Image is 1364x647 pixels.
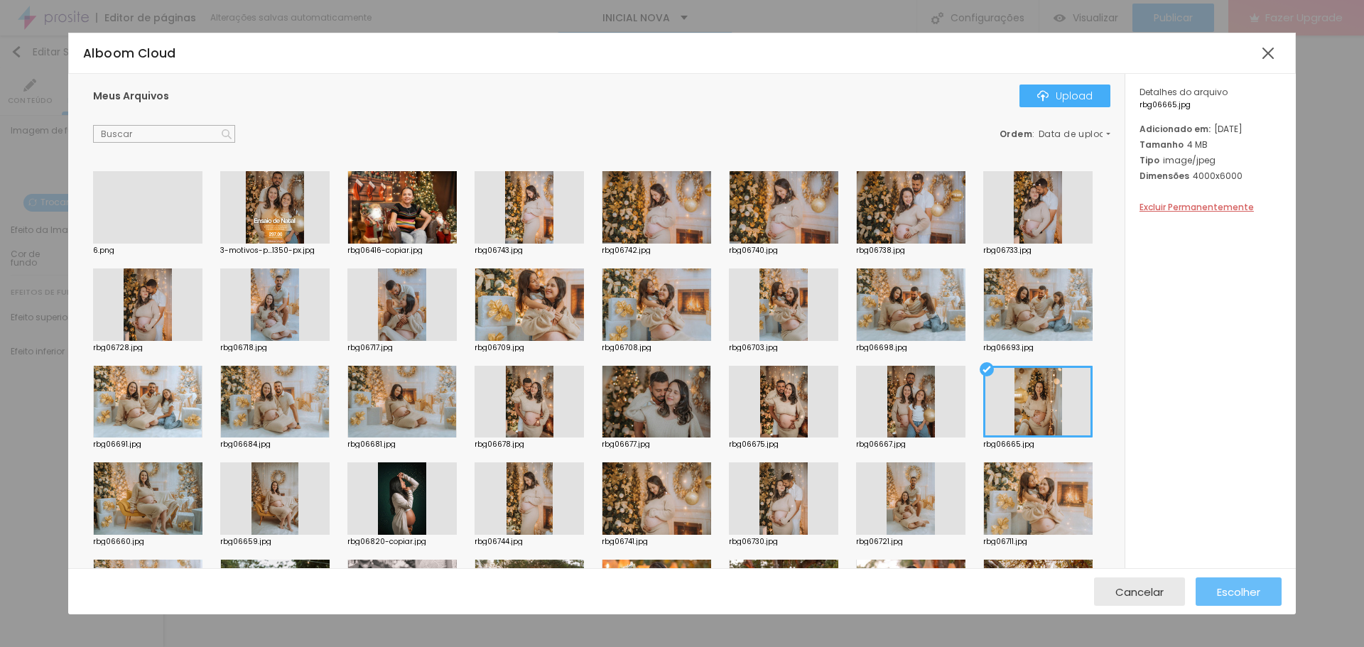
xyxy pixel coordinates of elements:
[729,441,838,448] div: rbg06675.jpg
[1115,586,1164,598] span: Cancelar
[856,441,965,448] div: rbg06667.jpg
[983,538,1093,545] div: rbg06711.jpg
[1000,130,1110,138] div: :
[856,247,965,254] div: rbg06738.jpg
[93,125,235,143] input: Buscar
[1217,586,1260,598] span: Escolher
[1000,128,1033,140] span: Ordem
[1140,123,1211,135] span: Adicionado em:
[93,344,202,352] div: rbg06728.jpg
[475,247,584,254] div: rbg06743.jpg
[602,247,711,254] div: rbg06742.jpg
[856,344,965,352] div: rbg06698.jpg
[1140,86,1228,98] span: Detalhes do arquivo
[347,247,457,254] div: rbg06416-copiar.jpg
[222,129,232,139] img: Icone
[1140,170,1189,182] span: Dimensões
[93,89,169,103] span: Meus Arquivos
[983,441,1093,448] div: rbg06665.jpg
[475,538,584,545] div: rbg06744.jpg
[1037,90,1049,102] img: Icone
[1140,154,1282,166] div: image/jpeg
[1019,85,1110,107] button: IconeUpload
[729,538,838,545] div: rbg06730.jpg
[1140,170,1282,182] div: 4000x6000
[602,538,711,545] div: rbg06741.jpg
[475,441,584,448] div: rbg06678.jpg
[1140,138,1282,151] div: 4 MB
[1196,577,1282,606] button: Escolher
[1140,154,1159,166] span: Tipo
[93,247,202,254] div: 6.png
[729,247,838,254] div: rbg06740.jpg
[1094,577,1185,606] button: Cancelar
[729,344,838,352] div: rbg06703.jpg
[93,441,202,448] div: rbg06691.jpg
[347,344,457,352] div: rbg06717.jpg
[1140,123,1282,135] div: [DATE]
[83,45,176,62] span: Alboom Cloud
[602,344,711,352] div: rbg06708.jpg
[602,441,711,448] div: rbg06677.jpg
[220,441,330,448] div: rbg06684.jpg
[1140,138,1184,151] span: Tamanho
[1039,130,1113,138] span: Data de upload
[93,538,202,545] div: rbg06660.jpg
[347,441,457,448] div: rbg06681.jpg
[856,538,965,545] div: rbg06721.jpg
[983,344,1093,352] div: rbg06693.jpg
[220,344,330,352] div: rbg06718.jpg
[475,344,584,352] div: rbg06709.jpg
[347,538,457,545] div: rbg06820-copiar.jpg
[1140,201,1254,213] span: Excluir Permanentemente
[1140,102,1282,109] span: rbg06665.jpg
[220,247,330,254] div: 3-motivos-p...1350-px.jpg
[220,538,330,545] div: rbg06659.jpg
[1037,90,1093,102] div: Upload
[983,247,1093,254] div: rbg06733.jpg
